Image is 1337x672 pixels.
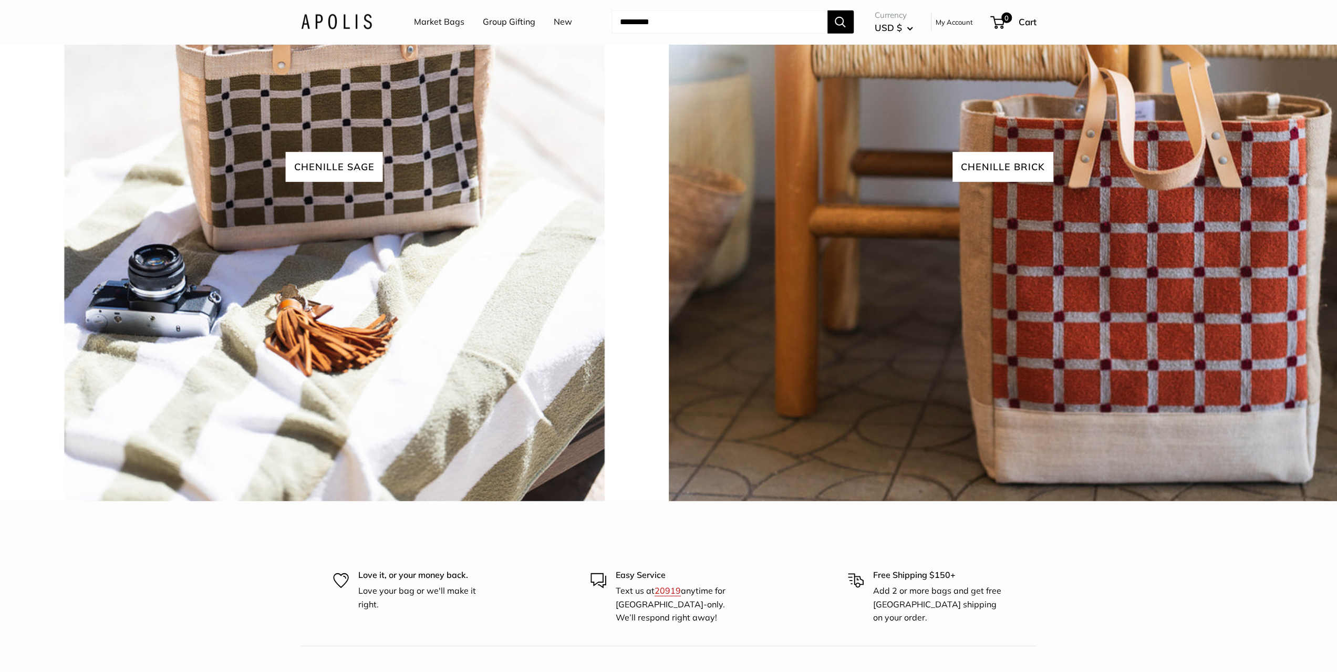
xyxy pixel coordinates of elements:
[616,568,747,582] p: Easy Service
[358,568,490,582] p: Love it, or your money back.
[483,14,535,30] a: Group Gifting
[616,584,747,625] p: Text us at anytime for [GEOGRAPHIC_DATA]-only. We’ll respond right away!
[1019,16,1037,27] span: Cart
[414,14,464,30] a: Market Bags
[991,14,1037,30] a: 0 Cart
[286,152,383,182] span: Chenille sage
[952,152,1053,182] span: chenille brick
[875,19,913,36] button: USD $
[875,22,902,33] span: USD $
[301,14,372,29] img: Apolis
[1001,13,1011,23] span: 0
[358,584,490,611] p: Love your bag or we'll make it right.
[827,11,854,34] button: Search
[554,14,572,30] a: New
[936,16,973,28] a: My Account
[612,11,827,34] input: Search...
[873,584,1004,625] p: Add 2 or more bags and get free [GEOGRAPHIC_DATA] shipping on your order.
[875,8,913,23] span: Currency
[655,585,681,596] a: 20919
[873,568,1004,582] p: Free Shipping $150+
